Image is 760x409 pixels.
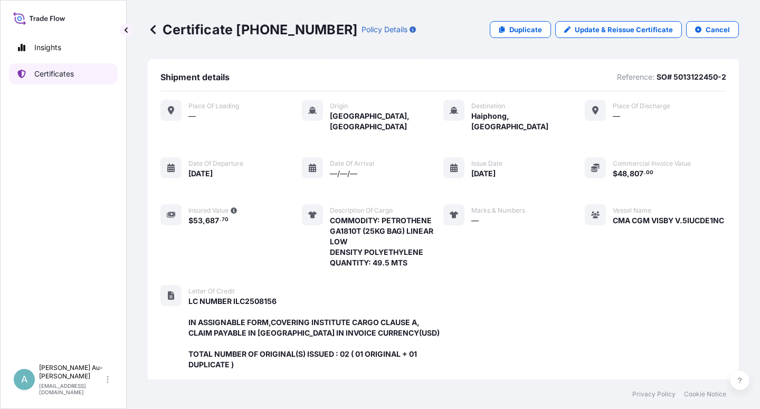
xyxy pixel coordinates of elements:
[706,24,730,35] p: Cancel
[188,217,193,224] span: $
[188,168,213,179] span: [DATE]
[330,102,348,110] span: Origin
[34,69,74,79] p: Certificates
[555,21,682,38] a: Update & Reissue Certificate
[613,159,691,168] span: Commercial Invoice Value
[509,24,542,35] p: Duplicate
[630,170,643,177] span: 807
[34,42,61,53] p: Insights
[362,24,407,35] p: Policy Details
[330,215,443,268] span: COMMODITY: PETROTHENE GA1810T (25KG BAG) LINEAR LOW DENSITY POLYETHYLENE QUANTITY: 49.5 MTS
[471,206,525,215] span: Marks & Numbers
[471,111,585,132] span: Haiphong, [GEOGRAPHIC_DATA]
[222,218,229,222] span: 70
[39,364,104,381] p: [PERSON_NAME] Au-[PERSON_NAME]
[613,111,620,121] span: —
[188,111,196,121] span: —
[9,37,118,58] a: Insights
[613,170,617,177] span: $
[160,72,230,82] span: Shipment details
[330,206,393,215] span: Description of cargo
[686,21,739,38] button: Cancel
[471,102,505,110] span: Destination
[330,159,374,168] span: Date of arrival
[627,170,630,177] span: ,
[188,287,235,296] span: Letter of Credit
[220,218,221,222] span: .
[613,102,670,110] span: Place of discharge
[471,215,479,226] span: —
[148,21,357,38] p: Certificate [PHONE_NUMBER]
[330,168,357,179] span: —/—/—
[21,374,27,385] span: A
[471,168,496,179] span: [DATE]
[632,390,676,398] a: Privacy Policy
[205,217,219,224] span: 687
[330,111,443,132] span: [GEOGRAPHIC_DATA], [GEOGRAPHIC_DATA]
[203,217,205,224] span: ,
[613,215,724,226] span: CMA CGM VISBY V.5IUCDE1NC
[471,159,502,168] span: Issue Date
[490,21,551,38] a: Duplicate
[644,171,645,175] span: .
[188,206,229,215] span: Insured Value
[39,383,104,395] p: [EMAIL_ADDRESS][DOMAIN_NAME]
[617,72,654,82] p: Reference:
[188,159,243,168] span: Date of departure
[684,390,726,398] a: Cookie Notice
[188,296,443,370] span: LC NUMBER ILC2508156 IN ASSIGNABLE FORM,COVERING INSTITUTE CARGO CLAUSE A, CLAIM PAYABLE IN [GEOG...
[193,217,203,224] span: 53
[613,206,651,215] span: Vessel Name
[9,63,118,84] a: Certificates
[188,102,239,110] span: Place of Loading
[575,24,673,35] p: Update & Reissue Certificate
[646,171,653,175] span: 00
[657,72,726,82] p: SO# 5013122450-2
[617,170,627,177] span: 48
